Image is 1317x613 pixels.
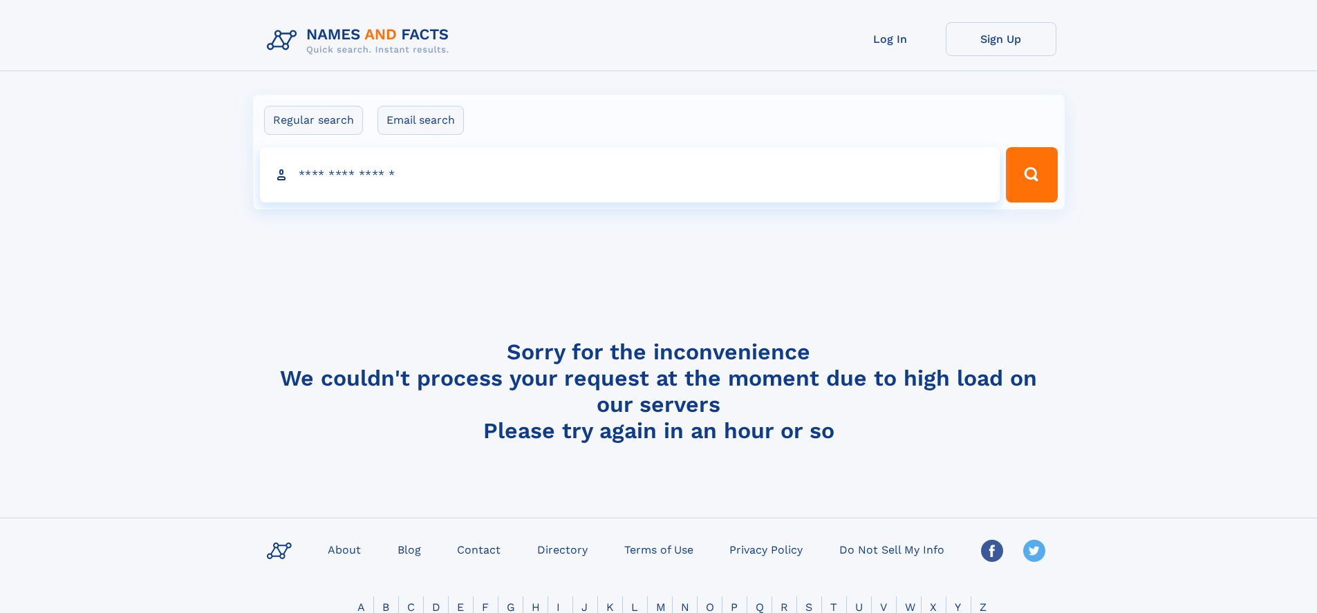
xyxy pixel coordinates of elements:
a: Do Not Sell My Info [834,539,950,559]
a: Blog [392,539,427,559]
input: search input [260,147,1000,202]
label: Email search [377,106,464,135]
a: Sign Up [946,22,1056,56]
img: Logo Names and Facts [261,22,460,59]
img: Twitter [1023,540,1045,562]
a: Privacy Policy [724,539,808,559]
a: About [322,539,366,559]
a: Log In [835,22,946,56]
a: Contact [451,539,506,559]
button: Search Button [1006,147,1057,202]
a: Directory [532,539,593,559]
img: Facebook [981,540,1003,562]
label: Regular search [264,106,363,135]
h4: Sorry for the inconvenience We couldn't process your request at the moment due to high load on ou... [261,339,1056,444]
a: Terms of Use [619,539,699,559]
